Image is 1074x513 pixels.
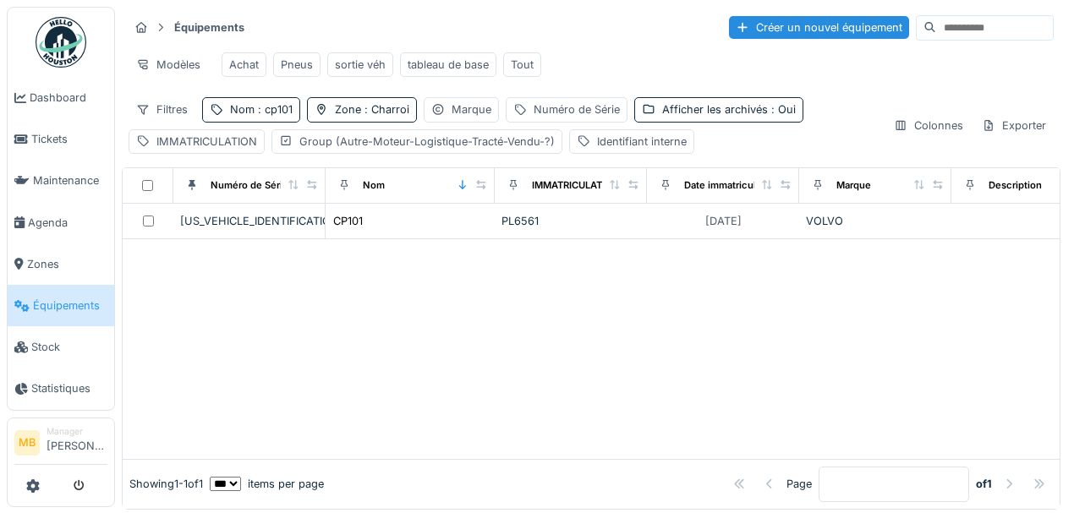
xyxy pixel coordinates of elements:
[14,425,107,466] a: MB Manager[PERSON_NAME]
[230,101,293,117] div: Nom
[167,19,251,35] strong: Équipements
[129,476,203,492] div: Showing 1 - 1 of 1
[989,178,1042,193] div: Description
[976,476,992,492] strong: of 1
[281,57,313,73] div: Pneus
[684,178,808,193] div: Date immatriculation (1ere)
[28,215,107,231] span: Agenda
[47,425,107,461] li: [PERSON_NAME]
[974,113,1054,138] div: Exporter
[8,160,114,201] a: Maintenance
[335,57,386,73] div: sortie véh
[8,285,114,326] a: Équipements
[534,101,620,117] div: Numéro de Série
[30,90,107,106] span: Dashboard
[229,57,259,73] div: Achat
[14,430,40,456] li: MB
[729,16,909,39] div: Créer un nouvel équipement
[156,134,257,150] div: IMMATRICULATION
[786,476,812,492] div: Page
[8,202,114,243] a: Agenda
[511,57,534,73] div: Tout
[8,118,114,160] a: Tickets
[31,131,107,147] span: Tickets
[129,52,208,77] div: Modèles
[33,297,107,314] span: Équipements
[211,178,288,193] div: Numéro de Série
[129,97,195,122] div: Filtres
[705,213,742,229] div: [DATE]
[768,103,796,116] span: : Oui
[886,113,971,138] div: Colonnes
[33,172,107,188] span: Maintenance
[180,213,318,229] div: [US_VEHICLE_IDENTIFICATION_NUMBER]
[532,178,620,193] div: IMMATRICULATION
[806,213,945,229] div: VOLVO
[31,380,107,396] span: Statistiques
[8,243,114,285] a: Zones
[333,213,363,229] div: CP101
[335,101,409,117] div: Zone
[8,368,114,409] a: Statistiques
[47,425,107,438] div: Manager
[501,213,640,229] div: PL6561
[836,178,871,193] div: Marque
[361,103,409,116] span: : Charroi
[36,17,86,68] img: Badge_color-CXgf-gQk.svg
[27,256,107,272] span: Zones
[299,134,555,150] div: Group (Autre-Moteur-Logistique-Tracté-Vendu-?)
[255,103,293,116] span: : cp101
[597,134,687,150] div: Identifiant interne
[363,178,385,193] div: Nom
[210,476,324,492] div: items per page
[8,326,114,368] a: Stock
[31,339,107,355] span: Stock
[408,57,489,73] div: tableau de base
[8,77,114,118] a: Dashboard
[452,101,491,117] div: Marque
[662,101,796,117] div: Afficher les archivés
